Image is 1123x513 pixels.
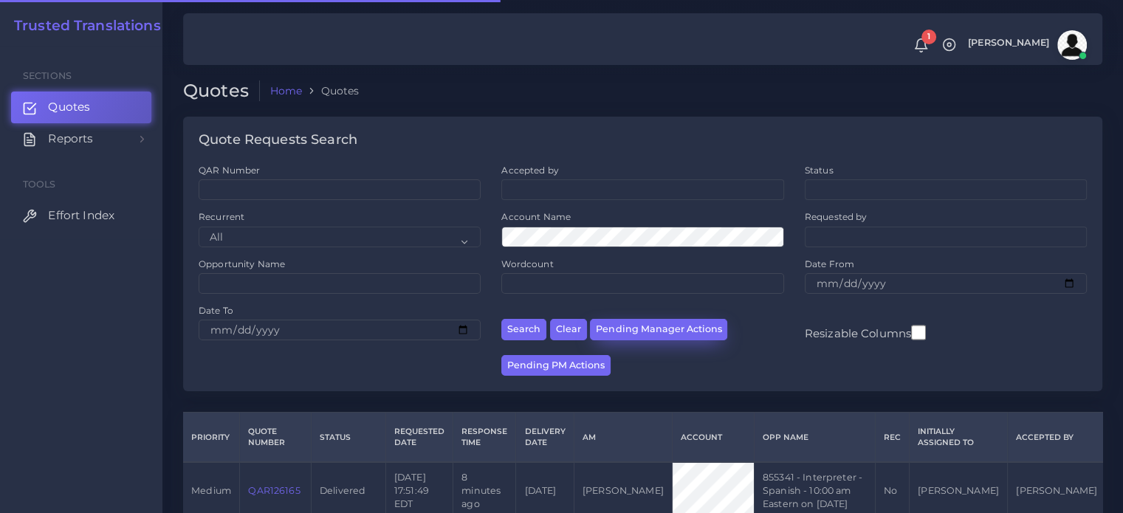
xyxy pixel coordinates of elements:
img: avatar [1057,30,1087,60]
th: Accepted by [1008,413,1106,463]
span: Reports [48,131,93,147]
h4: Quote Requests Search [199,132,357,148]
label: Recurrent [199,210,244,223]
th: Delivery Date [516,413,574,463]
th: Initially Assigned to [909,413,1007,463]
label: QAR Number [199,164,260,176]
button: Clear [550,319,587,340]
a: QAR126165 [248,485,300,496]
h2: Quotes [183,80,260,102]
a: Quotes [11,92,151,123]
span: medium [191,485,231,496]
th: Requested Date [385,413,453,463]
label: Accepted by [501,164,559,176]
a: Trusted Translations [4,18,161,35]
a: [PERSON_NAME]avatar [961,30,1092,60]
label: Requested by [805,210,868,223]
span: Effort Index [48,207,114,224]
label: Account Name [501,210,571,223]
label: Date From [805,258,854,270]
a: Reports [11,123,151,154]
a: Home [270,83,303,98]
th: Priority [183,413,240,463]
th: Status [311,413,385,463]
button: Pending PM Actions [501,355,611,376]
label: Status [805,164,834,176]
label: Resizable Columns [805,323,926,342]
input: Resizable Columns [911,323,926,342]
span: Tools [23,179,56,190]
a: 1 [908,38,934,53]
th: Response Time [453,413,516,463]
a: Effort Index [11,200,151,231]
button: Search [501,319,546,340]
th: Account [672,413,754,463]
span: [PERSON_NAME] [968,38,1049,48]
li: Quotes [302,83,359,98]
th: AM [574,413,672,463]
span: Sections [23,70,72,81]
th: Opp Name [754,413,875,463]
span: Quotes [48,99,90,115]
span: 1 [921,30,936,44]
th: Quote Number [240,413,312,463]
th: REC [875,413,909,463]
label: Wordcount [501,258,553,270]
button: Pending Manager Actions [590,319,727,340]
label: Opportunity Name [199,258,285,270]
label: Date To [199,304,233,317]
